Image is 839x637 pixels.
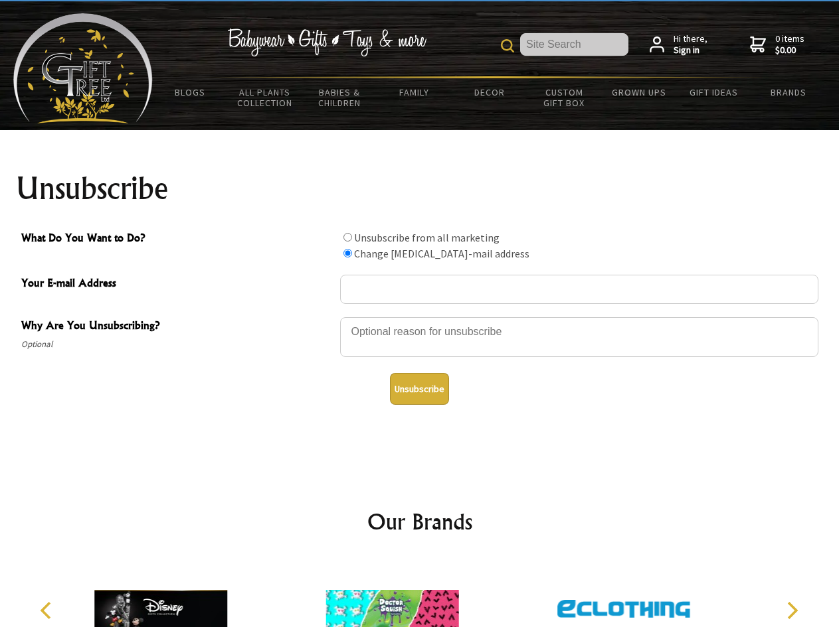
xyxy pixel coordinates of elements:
h2: Our Brands [27,506,813,537]
input: What Do You Want to Do? [343,233,352,242]
input: Site Search [520,33,628,56]
img: Babyware - Gifts - Toys and more... [13,13,153,123]
button: Unsubscribe [390,373,449,405]
button: Previous [33,596,62,625]
label: Change [MEDICAL_DATA]-mail address [354,247,529,260]
a: Hi there,Sign in [650,33,707,56]
span: Optional [21,336,333,352]
h1: Unsubscribe [16,173,824,204]
a: BLOGS [153,78,228,106]
a: Gift Ideas [676,78,751,106]
a: 0 items$0.00 [750,33,804,56]
span: Your E-mail Address [21,275,333,294]
img: product search [501,39,514,52]
span: 0 items [775,33,804,56]
strong: Sign in [674,44,707,56]
label: Unsubscribe from all marketing [354,231,500,244]
a: Family [377,78,452,106]
a: Custom Gift Box [527,78,602,117]
button: Next [777,596,806,625]
a: Grown Ups [601,78,676,106]
textarea: Why Are You Unsubscribing? [340,317,818,357]
a: Decor [452,78,527,106]
a: All Plants Collection [228,78,303,117]
a: Babies & Children [302,78,377,117]
input: Your E-mail Address [340,275,818,304]
img: Babywear - Gifts - Toys & more [227,29,426,56]
span: What Do You Want to Do? [21,230,333,249]
span: Why Are You Unsubscribing? [21,317,333,336]
a: Brands [751,78,826,106]
input: What Do You Want to Do? [343,249,352,257]
strong: $0.00 [775,44,804,56]
span: Hi there, [674,33,707,56]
